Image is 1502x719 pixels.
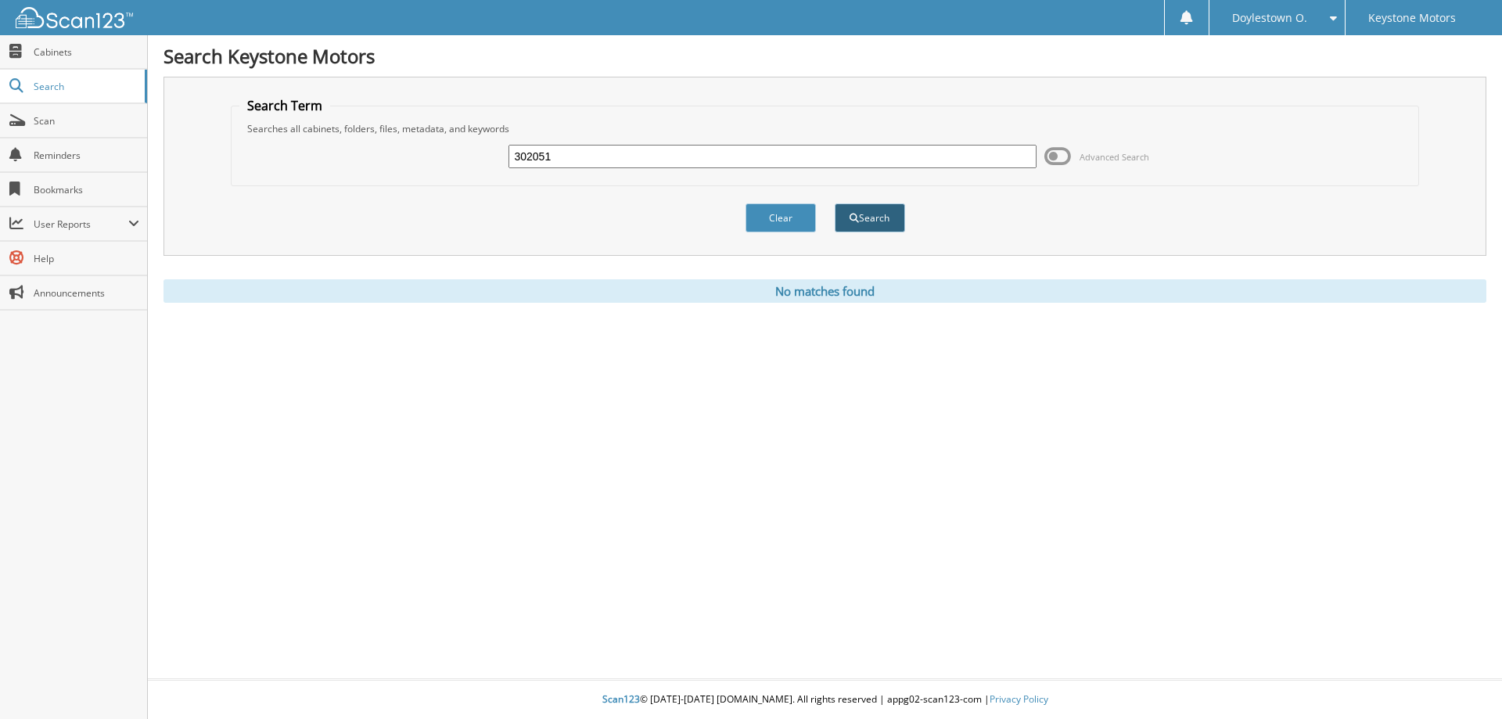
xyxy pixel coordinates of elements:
[163,279,1486,303] div: No matches found
[1368,13,1456,23] span: Keystone Motors
[34,149,139,162] span: Reminders
[148,681,1502,719] div: © [DATE]-[DATE] [DOMAIN_NAME]. All rights reserved | appg02-scan123-com |
[34,114,139,128] span: Scan
[990,692,1048,706] a: Privacy Policy
[34,45,139,59] span: Cabinets
[34,183,139,196] span: Bookmarks
[163,43,1486,69] h1: Search Keystone Motors
[34,217,128,231] span: User Reports
[34,252,139,265] span: Help
[602,692,640,706] span: Scan123
[1232,13,1307,23] span: Doylestown O.
[835,203,905,232] button: Search
[239,122,1411,135] div: Searches all cabinets, folders, files, metadata, and keywords
[239,97,330,114] legend: Search Term
[16,7,133,28] img: scan123-logo-white.svg
[1080,151,1149,163] span: Advanced Search
[34,286,139,300] span: Announcements
[746,203,816,232] button: Clear
[34,80,137,93] span: Search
